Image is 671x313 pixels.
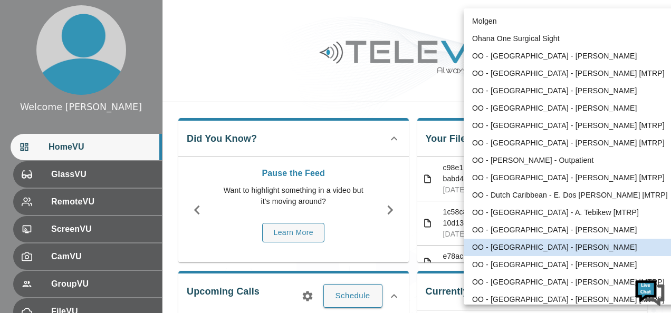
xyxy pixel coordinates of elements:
img: Chat Widget [634,276,666,308]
